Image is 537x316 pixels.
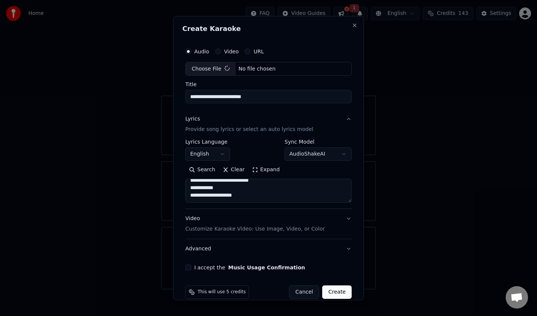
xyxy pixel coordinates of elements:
[194,265,305,270] label: I accept the
[236,65,279,72] div: No file chosen
[185,215,325,233] div: Video
[322,285,352,299] button: Create
[186,62,236,75] div: Choose File
[289,285,319,299] button: Cancel
[219,164,248,176] button: Clear
[248,164,283,176] button: Expand
[224,49,239,54] label: Video
[185,109,352,139] button: LyricsProvide song lyrics or select an auto lyrics model
[228,265,305,270] button: I accept the
[198,289,246,295] span: This will use 5 credits
[185,115,200,123] div: Lyrics
[185,225,325,233] p: Customize Karaoke Video: Use Image, Video, or Color
[185,82,352,87] label: Title
[185,139,230,144] label: Lyrics Language
[194,49,209,54] label: Audio
[185,209,352,239] button: VideoCustomize Karaoke Video: Use Image, Video, or Color
[182,25,355,32] h2: Create Karaoke
[185,126,313,133] p: Provide song lyrics or select an auto lyrics model
[285,139,352,144] label: Sync Model
[185,139,352,209] div: LyricsProvide song lyrics or select an auto lyrics model
[185,239,352,259] button: Advanced
[254,49,264,54] label: URL
[185,164,219,176] button: Search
